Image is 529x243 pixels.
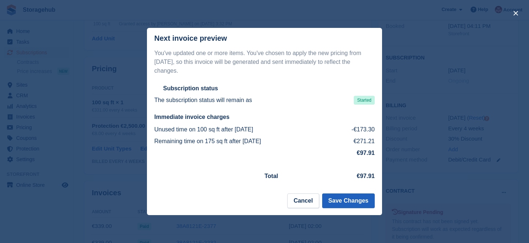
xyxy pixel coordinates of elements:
[264,173,278,179] strong: Total
[154,49,375,75] p: You've updated one or more items. You've chosen to apply the new pricing from [DATE], so this inv...
[163,85,218,92] h2: Subscription status
[335,135,375,147] td: €271.21
[510,7,522,19] button: close
[154,135,335,147] td: Remaining time on 175 sq ft after [DATE]
[357,173,375,179] strong: €97.91
[354,96,375,105] span: Started
[154,124,335,135] td: Unused time on 100 sq ft after [DATE]
[335,124,375,135] td: -€173.30
[287,193,319,208] button: Cancel
[154,96,252,105] p: The subscription status will remain as
[154,34,227,43] p: Next invoice preview
[357,150,375,156] strong: €97.91
[322,193,375,208] button: Save Changes
[154,113,375,121] h2: Immediate invoice charges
